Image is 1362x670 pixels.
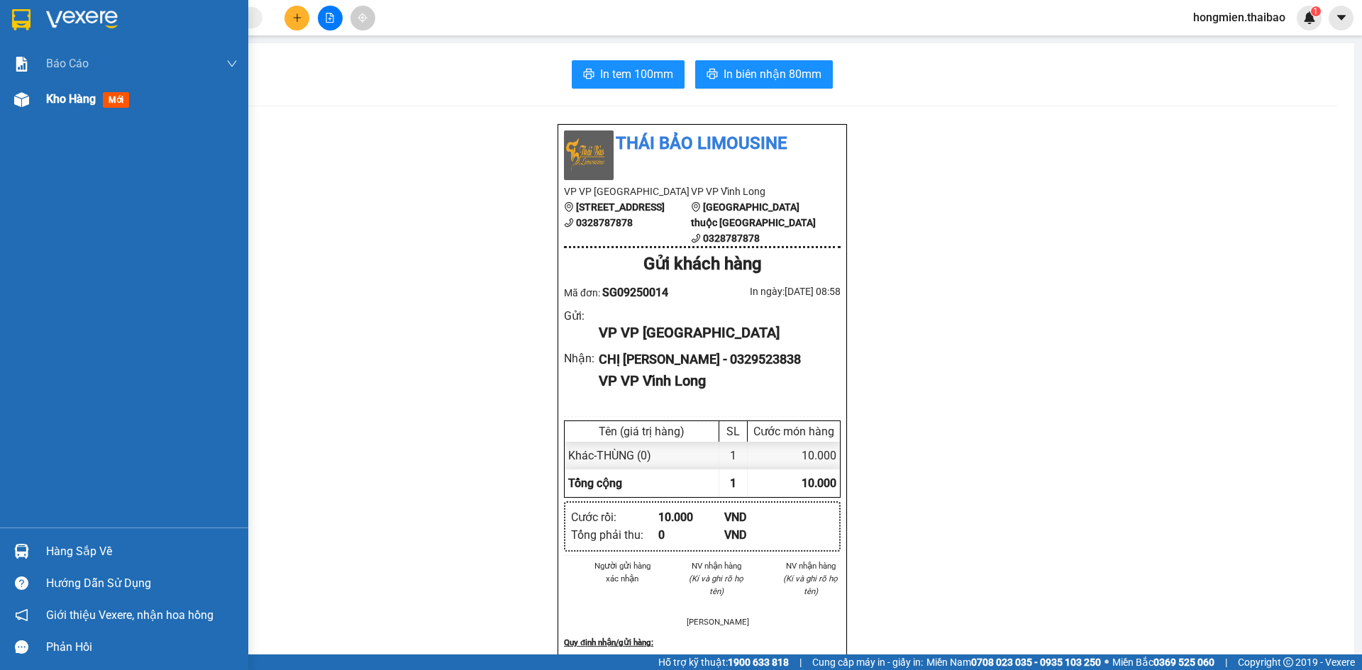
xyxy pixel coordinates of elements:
[687,615,747,628] li: [PERSON_NAME]
[658,654,789,670] span: Hỗ trợ kỹ thuật:
[15,576,28,590] span: question-circle
[599,322,829,344] div: VP VP [GEOGRAPHIC_DATA]
[12,13,34,28] span: Gửi:
[707,68,718,82] span: printer
[780,559,841,572] li: NV nhận hàng
[15,640,28,654] span: message
[748,442,840,469] div: 10.000
[799,654,802,670] span: |
[576,201,665,213] b: [STREET_ADDRESS]
[564,636,841,649] div: Quy định nhận/gửi hàng :
[568,449,651,462] span: Khác - THÙNG (0)
[658,526,724,544] div: 0
[599,350,829,369] div: CHỊ [PERSON_NAME] - 0329523838
[687,559,747,572] li: NV nhận hàng
[695,60,833,89] button: printerIn biên nhận 80mm
[166,46,280,80] div: CHỊ [PERSON_NAME]
[564,202,574,212] span: environment
[602,286,668,299] span: SG09250014
[600,65,673,83] span: In tem 100mm
[583,68,594,82] span: printer
[46,606,214,624] span: Giới thiệu Vexere, nhận hoa hồng
[926,654,1101,670] span: Miền Nam
[1104,659,1109,665] span: ⚪️
[719,442,748,469] div: 1
[564,350,599,367] div: Nhận :
[14,544,29,559] img: warehouse-icon
[46,573,238,594] div: Hướng dẫn sử dụng
[14,57,29,72] img: solution-icon
[1311,6,1321,16] sup: 1
[802,476,836,490] span: 10.000
[15,608,28,622] span: notification
[689,574,743,596] i: (Kí và ghi rõ họ tên)
[724,526,790,544] div: VND
[166,12,280,46] div: VP Vĩnh Long
[724,508,790,526] div: VND
[284,6,309,30] button: plus
[568,425,715,438] div: Tên (giá trị hàng)
[751,425,836,438] div: Cước món hàng
[730,476,736,490] span: 1
[564,307,599,325] div: Gửi :
[571,526,658,544] div: Tổng phải thu :
[724,65,821,83] span: In biên nhận 80mm
[564,130,841,157] li: Thái Bảo Limousine
[46,541,238,562] div: Hàng sắp về
[1283,657,1293,667] span: copyright
[691,184,818,199] li: VP VP Vĩnh Long
[703,233,760,244] b: 0328787878
[1313,6,1318,16] span: 1
[564,284,702,301] div: Mã đơn:
[14,92,29,107] img: warehouse-icon
[691,233,701,243] span: phone
[971,657,1101,668] strong: 0708 023 035 - 0935 103 250
[571,508,658,526] div: Cước rồi :
[1329,6,1353,30] button: caret-down
[576,217,633,228] b: 0328787878
[358,13,367,23] span: aim
[1225,654,1227,670] span: |
[166,80,280,100] div: 0329523838
[1153,657,1214,668] strong: 0369 525 060
[723,425,743,438] div: SL
[1112,654,1214,670] span: Miền Bắc
[46,637,238,658] div: Phản hồi
[568,476,622,490] span: Tổng cộng
[318,6,343,30] button: file-add
[12,12,156,46] div: VP [GEOGRAPHIC_DATA]
[325,13,335,23] span: file-add
[46,55,89,72] span: Báo cáo
[103,92,129,108] span: mới
[783,574,838,596] i: (Kí và ghi rõ họ tên)
[1335,11,1348,24] span: caret-down
[592,559,653,585] li: Người gửi hàng xác nhận
[1303,11,1316,24] img: icon-new-feature
[564,184,691,199] li: VP VP [GEOGRAPHIC_DATA]
[691,201,816,228] b: [GEOGRAPHIC_DATA] thuộc [GEOGRAPHIC_DATA]
[12,9,31,30] img: logo-vxr
[226,58,238,69] span: down
[1182,9,1297,26] span: hongmien.thaibao
[564,218,574,228] span: phone
[728,657,789,668] strong: 1900 633 818
[46,92,96,106] span: Kho hàng
[350,6,375,30] button: aim
[702,284,841,299] div: In ngày: [DATE] 08:58
[572,60,685,89] button: printerIn tem 100mm
[691,202,701,212] span: environment
[812,654,923,670] span: Cung cấp máy in - giấy in:
[292,13,302,23] span: plus
[599,370,829,392] div: VP VP Vĩnh Long
[564,251,841,278] div: Gửi khách hàng
[564,130,614,180] img: logo.jpg
[166,13,200,28] span: Nhận:
[658,508,724,526] div: 10.000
